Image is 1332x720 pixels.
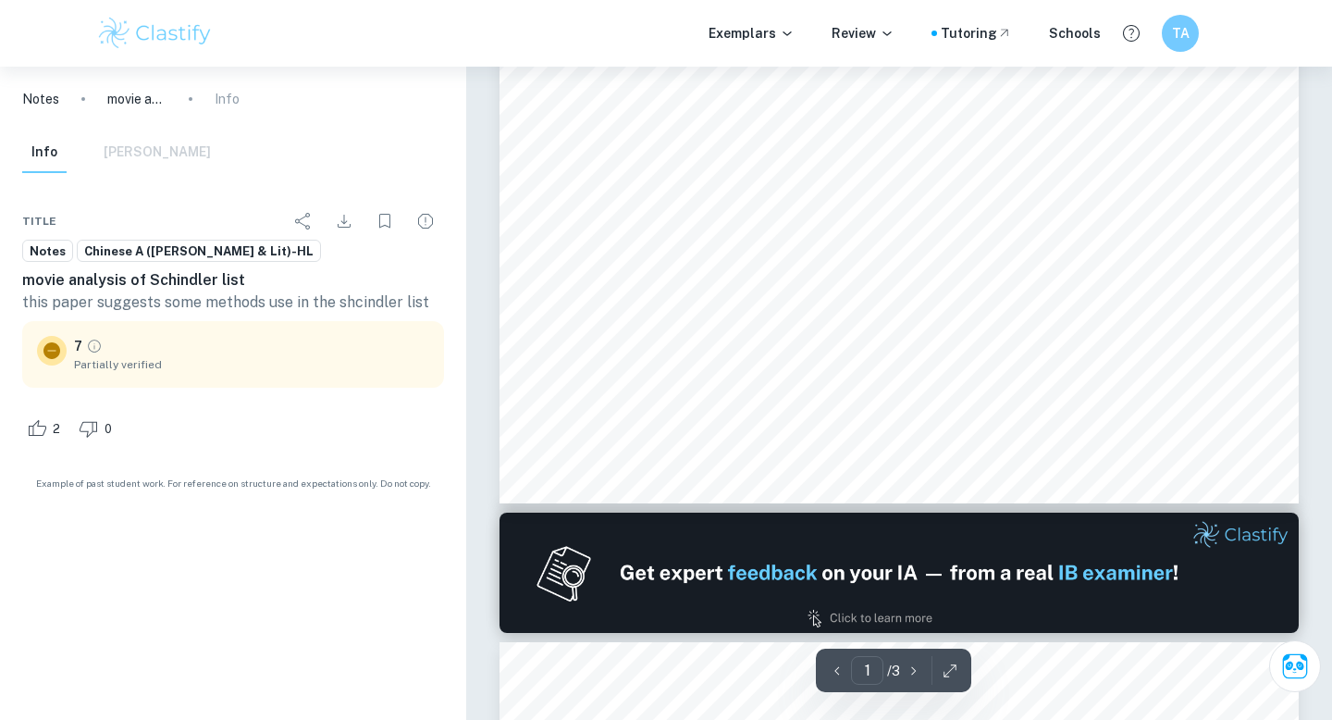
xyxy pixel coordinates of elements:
a: Tutoring [941,23,1012,43]
p: / 3 [887,661,900,681]
span: 74 [592,436,604,448]
span: 【基金项目】 [572,387,645,399]
img: Clastify logo [96,15,214,52]
span: 到伟大转变的历史言说，令观者 [1005,134,1194,147]
button: Info [22,132,67,173]
p: movie analysis of Schindler list [107,89,166,109]
span: 究》成果。 [635,404,692,416]
span: Example of past student work. For reference on structure and expectations only. Do not copy. [22,477,444,490]
div: Download [326,203,363,240]
span: Title [22,213,56,230]
div: Share [285,203,322,240]
a: Schools [1049,23,1101,43]
span: Partially verified [74,356,429,373]
span: 兰宁鸽，女，宁夏人，宁夏大学外国语学院教授。 [639,369,888,380]
p: 7 [74,336,82,356]
span: 生产的情势下，仍然全力地拯救 [1005,70,1194,83]
div: Dislike [74,414,122,443]
a: Grade partially verified [86,338,103,354]
span: 【作者简介】 [572,352,645,364]
span: 性本能地极度彰显了大我行为， [1005,304,1194,317]
p: Review [832,23,894,43]
span: 民族、个体等小我利益，出于人 [1005,283,1194,296]
span: 为之动容。 [1005,155,1071,168]
span: 影片中的德国企业家[PERSON_NAME] [1030,198,1267,211]
div: Bookmark [366,203,403,240]
span: 2 [43,420,70,439]
span: 0 [94,420,122,439]
a: Chinese A ([PERSON_NAME] & Lit)-HL [77,240,321,263]
h6: TA [1170,23,1191,43]
span: 由被动拯救到主动拯救，由平庸 [1005,113,1194,126]
a: Notes [22,240,73,263]
button: Help and Feedback [1116,18,1147,49]
span: 本文系校级科研项目：《认知理论下的大学英语四级词汇图式法探究》《汉语常用词汇语在英语翻译中的研 [643,387,1187,398]
span: 电影《[PERSON_NAME]名单》剧照 [574,308,742,319]
span: 纳粹党徒。然而，难能可贵的是 [1005,241,1194,254]
span: Chinese A ([PERSON_NAME] & Lit)-HL [78,242,320,261]
img: Ad [499,513,1299,633]
span: 具有三重身份：企业家、间谍、 [1005,219,1194,232]
button: TA [1162,15,1199,52]
span: （二）角色嬗变表达 [1030,177,1146,190]
div: Report issue [407,203,444,240]
a: Notes [22,89,59,109]
span: [PERSON_NAME]最终突破了国家、阶级、 [1005,262,1265,275]
span: [PERSON_NAME]，女，内蒙古人，银川能源学院讲师； [643,352,928,363]
p: this paper suggests some methods use in the shcindler list [22,292,444,314]
p: Info [215,89,240,109]
button: Ask Clai [1269,640,1321,692]
p: Exemplars [709,23,795,43]
span: Notes [23,242,72,261]
h6: movie analysis of Schindler list [22,269,444,292]
div: Like [22,414,70,443]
